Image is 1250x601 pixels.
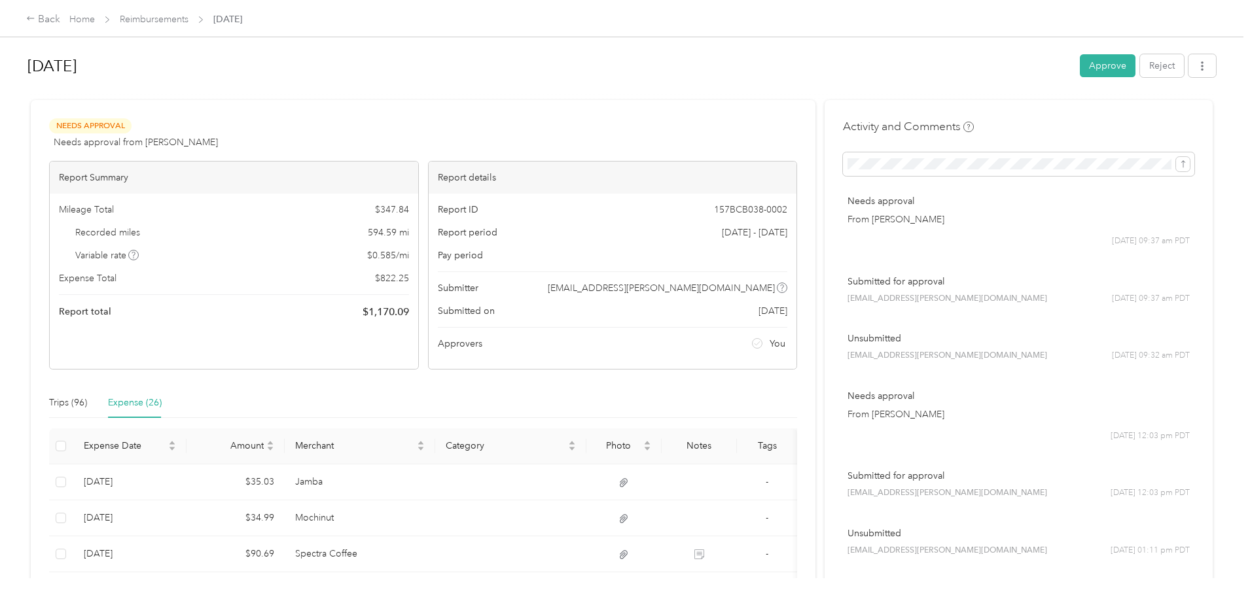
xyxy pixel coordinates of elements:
div: Trips (96) [49,396,87,410]
td: $34.99 [187,500,285,536]
span: Expense Total [59,271,116,285]
span: 594.59 mi [368,226,409,239]
td: - [737,536,797,572]
td: $35.03 [187,464,285,500]
span: [DATE] [759,304,787,318]
p: Unsubmitted [848,332,1190,345]
div: Report details [429,162,797,194]
a: Home [69,14,95,25]
div: Back [26,12,60,27]
div: Expense (26) [108,396,162,410]
th: Category [435,428,586,464]
span: Approvers [438,337,482,351]
th: Merchant [285,428,436,464]
th: Amount [187,428,285,464]
span: Recorded miles [75,226,140,239]
td: 9-30-2025 [73,500,187,536]
td: Mochinut [285,500,436,536]
p: Needs approval [848,194,1190,208]
span: Merchant [295,440,415,451]
td: 9-26-2025 [73,536,187,572]
span: You [770,337,785,351]
span: $ 0.585 / mi [367,249,409,262]
span: Report ID [438,203,478,216]
span: Pay period [438,249,483,262]
span: caret-up [643,439,651,447]
span: - [766,512,768,523]
span: $ 1,170.09 [363,304,409,320]
p: Needs approval [848,389,1190,403]
span: $ 347.84 [375,203,409,216]
span: Submitter [438,281,478,295]
a: Reimbursements [120,14,188,25]
span: caret-down [266,445,274,453]
td: 9-30-2025 [73,464,187,500]
span: Mileage Total [59,203,114,216]
td: - [737,500,797,536]
th: Expense Date [73,428,187,464]
span: Submitted on [438,304,495,318]
p: From [PERSON_NAME] [848,407,1190,421]
span: caret-down [168,445,176,453]
button: Reject [1140,54,1184,77]
span: caret-down [643,445,651,453]
td: $90.69 [187,536,285,572]
h1: Sep 2025 [27,50,1071,82]
span: [EMAIL_ADDRESS][PERSON_NAME][DOMAIN_NAME] [848,545,1047,557]
span: Needs approval from [PERSON_NAME] [54,135,218,149]
span: [DATE] 09:37 am PDT [1112,293,1190,305]
span: [DATE] [213,12,242,26]
span: [EMAIL_ADDRESS][PERSON_NAME][DOMAIN_NAME] [548,281,775,295]
span: Amount [197,440,264,451]
h4: Activity and Comments [843,118,974,135]
span: - [766,476,768,487]
th: Tags [737,428,797,464]
span: Photo [597,440,641,451]
span: [DATE] 12:03 pm PDT [1111,487,1190,499]
th: Photo [586,428,662,464]
span: [DATE] 12:03 pm PDT [1111,430,1190,442]
td: Spectra Coffee [285,536,436,572]
span: [DATE] 01:11 pm PDT [1111,545,1190,557]
span: [EMAIL_ADDRESS][PERSON_NAME][DOMAIN_NAME] [848,293,1047,305]
p: From [PERSON_NAME] [848,213,1190,226]
p: Unsubmitted [848,526,1190,540]
span: Needs Approval [49,118,132,133]
span: caret-up [266,439,274,447]
p: Submitted for approval [848,469,1190,483]
button: Approve [1080,54,1135,77]
span: caret-up [417,439,425,447]
td: Jamba [285,464,436,500]
div: Tags [747,440,787,451]
span: Report period [438,226,497,239]
td: - [737,464,797,500]
p: Submitted for approval [848,275,1190,288]
iframe: Everlance-gr Chat Button Frame [1177,528,1250,601]
span: caret-up [568,439,576,447]
span: [DATE] 09:37 am PDT [1112,235,1190,247]
span: Report total [59,305,111,318]
span: [DATE] - [DATE] [722,226,787,239]
span: [EMAIL_ADDRESS][PERSON_NAME][DOMAIN_NAME] [848,350,1047,362]
div: Report Summary [50,162,418,194]
span: Expense Date [84,440,166,451]
span: 157BCB038-0002 [714,203,787,216]
span: - [766,548,768,559]
th: Notes [662,428,737,464]
span: caret-up [168,439,176,447]
span: caret-down [417,445,425,453]
span: [EMAIL_ADDRESS][PERSON_NAME][DOMAIN_NAME] [848,487,1047,499]
span: $ 822.25 [375,271,409,285]
span: [DATE] 09:32 am PDT [1112,350,1190,362]
span: Category [446,440,565,451]
span: Variable rate [75,249,139,262]
span: caret-down [568,445,576,453]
